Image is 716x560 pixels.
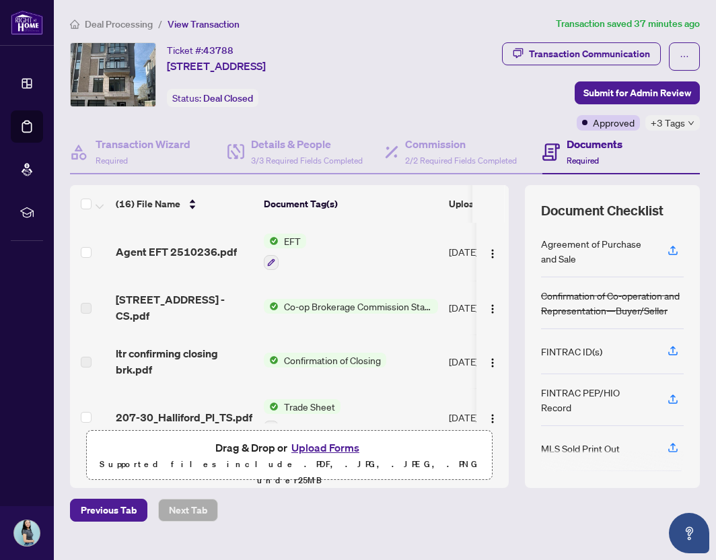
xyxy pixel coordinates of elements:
[71,43,155,106] img: IMG-W12227122_1.jpg
[541,385,651,415] div: FINTRAC PEP/HIO Record
[443,223,535,281] td: [DATE]
[556,16,700,32] article: Transaction saved 37 minutes ago
[487,248,498,259] img: Logo
[482,297,503,318] button: Logo
[158,499,218,522] button: Next Tab
[70,20,79,29] span: home
[541,236,651,266] div: Agreement of Purchase and Sale
[203,44,234,57] span: 43788
[203,92,253,104] span: Deal Closed
[116,291,253,324] span: [STREET_ADDRESS] - CS.pdf
[541,288,684,318] div: Confirmation of Co-operation and Representation—Buyer/Seller
[264,234,306,270] button: Status IconEFT
[405,136,517,152] h4: Commission
[264,234,279,248] img: Status Icon
[264,399,341,435] button: Status IconTrade Sheet
[215,439,363,456] span: Drag & Drop or
[443,185,535,223] th: Upload Date
[529,43,650,65] div: Transaction Communication
[541,441,620,456] div: MLS Sold Print Out
[688,120,694,127] span: down
[651,115,685,131] span: +3 Tags
[11,10,43,35] img: logo
[567,136,622,152] h4: Documents
[443,388,535,446] td: [DATE]
[116,244,237,260] span: Agent EFT 2510236.pdf
[567,155,599,166] span: Required
[116,409,252,425] span: 207-30_Halliford_Pl_TS.pdf
[279,353,386,367] span: Confirmation of Closing
[482,351,503,372] button: Logo
[116,345,253,378] span: ltr confirming closing brk.pdf
[405,155,517,166] span: 2/2 Required Fields Completed
[110,185,258,223] th: (16) File Name
[487,304,498,314] img: Logo
[502,42,661,65] button: Transaction Communication
[251,155,363,166] span: 3/3 Required Fields Completed
[487,413,498,424] img: Logo
[583,82,691,104] span: Submit for Admin Review
[541,201,664,220] span: Document Checklist
[251,136,363,152] h4: Details & People
[167,89,258,107] div: Status:
[158,16,162,32] li: /
[449,197,503,211] span: Upload Date
[680,52,689,61] span: ellipsis
[264,353,279,367] img: Status Icon
[482,241,503,262] button: Logo
[487,357,498,368] img: Logo
[96,136,190,152] h4: Transaction Wizard
[168,18,240,30] span: View Transaction
[87,431,492,497] span: Drag & Drop orUpload FormsSupported files include .PDF, .JPG, .JPEG, .PNG under25MB
[70,499,147,522] button: Previous Tab
[279,299,438,314] span: Co-op Brokerage Commission Statement
[85,18,153,30] span: Deal Processing
[482,407,503,428] button: Logo
[443,281,535,335] td: [DATE]
[167,58,266,74] span: [STREET_ADDRESS]
[593,115,635,130] span: Approved
[81,499,137,521] span: Previous Tab
[167,42,234,58] div: Ticket #:
[264,299,279,314] img: Status Icon
[279,399,341,414] span: Trade Sheet
[258,185,443,223] th: Document Tag(s)
[669,513,709,553] button: Open asap
[95,456,484,489] p: Supported files include .PDF, .JPG, .JPEG, .PNG under 25 MB
[287,439,363,456] button: Upload Forms
[264,399,279,414] img: Status Icon
[96,155,128,166] span: Required
[264,299,438,314] button: Status IconCo-op Brokerage Commission Statement
[116,197,180,211] span: (16) File Name
[575,81,700,104] button: Submit for Admin Review
[541,344,602,359] div: FINTRAC ID(s)
[264,353,386,367] button: Status IconConfirmation of Closing
[279,234,306,248] span: EFT
[443,335,535,388] td: [DATE]
[14,520,40,546] img: Profile Icon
